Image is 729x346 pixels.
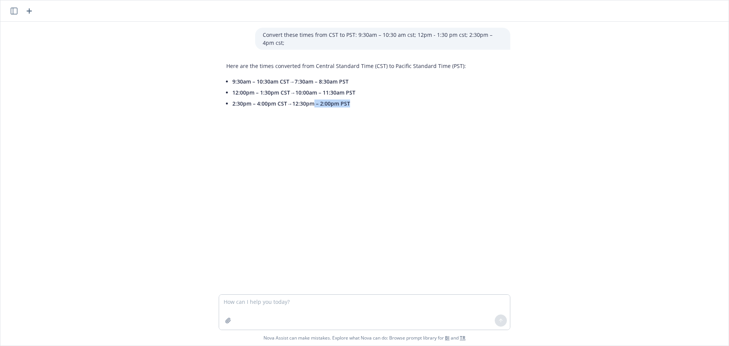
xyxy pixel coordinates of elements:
[3,330,726,346] span: Nova Assist can make mistakes. Explore what Nova can do: Browse prompt library for and
[232,89,290,96] span: 12:00pm – 1:30pm CST
[295,78,349,85] span: 7:30am – 8:30am PST
[232,87,466,98] li: →
[232,78,289,85] span: 9:30am – 10:30am CST
[295,89,355,96] span: 10:00am – 11:30am PST
[460,335,465,341] a: TR
[232,100,287,107] span: 2:30pm – 4:00pm CST
[232,76,466,87] li: →
[226,62,466,70] p: Here are the times converted from Central Standard Time (CST) to Pacific Standard Time (PST):
[445,335,450,341] a: BI
[232,98,466,109] li: →
[292,100,350,107] span: 12:30pm – 2:00pm PST
[263,31,503,47] p: Convert these times from CST to PST: 9:30am – 10:30 am cst; 12pm - 1:30 pm cst; 2:30pm – 4pm cst;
